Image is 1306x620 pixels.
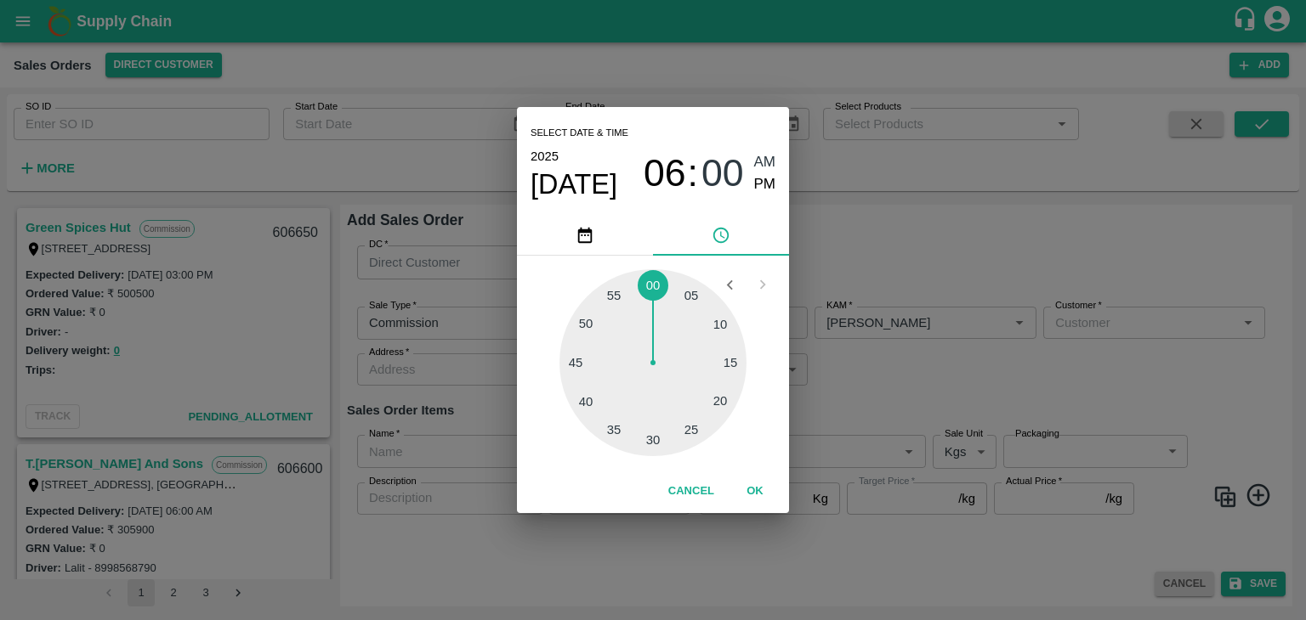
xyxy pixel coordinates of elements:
[517,215,653,256] button: pick date
[713,268,746,301] button: Open previous view
[531,167,617,201] button: [DATE]
[662,476,721,506] button: Cancel
[531,121,628,146] span: Select date & time
[728,476,782,506] button: OK
[644,151,686,195] span: 06
[688,151,698,196] span: :
[644,151,686,196] button: 06
[701,151,744,196] button: 00
[531,145,559,167] button: 2025
[754,151,776,174] button: AM
[701,151,744,195] span: 00
[653,215,789,256] button: pick time
[754,173,776,196] button: PM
